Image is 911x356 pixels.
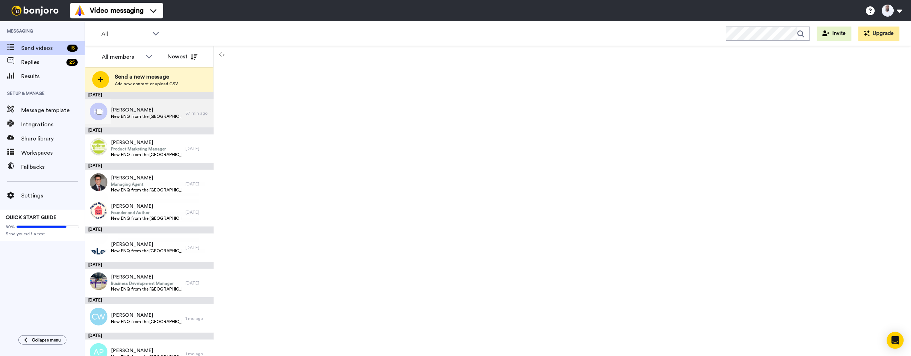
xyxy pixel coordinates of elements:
[111,347,182,354] span: [PERSON_NAME]
[8,6,61,16] img: bj-logo-header-white.svg
[111,114,182,119] span: New ENQ from the [GEOGRAPHIC_DATA] site
[21,134,85,143] span: Share library
[85,226,214,234] div: [DATE]
[90,6,143,16] span: Video messaging
[85,92,214,99] div: [DATE]
[90,138,107,156] img: da3402a2-8f7e-48a9-80c5-e322490f8c15.jpg
[186,245,210,251] div: [DATE]
[111,152,182,157] span: New ENQ from the [GEOGRAPHIC_DATA] site
[111,182,182,187] span: Managing Agent
[162,50,203,64] button: Newest
[6,224,15,230] span: 80%
[6,231,79,237] span: Send yourself a test
[90,237,107,255] img: c8d436a7-8fa5-4094-9429-46ebf9d71674.png
[817,27,852,41] button: Invite
[74,5,86,16] img: vm-color.svg
[186,110,210,116] div: 57 min ago
[102,53,142,61] div: All members
[186,209,210,215] div: [DATE]
[67,45,78,52] div: 16
[85,297,214,304] div: [DATE]
[186,280,210,286] div: [DATE]
[85,333,214,340] div: [DATE]
[111,286,182,292] span: New ENQ from the [GEOGRAPHIC_DATA] site
[32,337,61,343] span: Collapse menu
[101,30,149,38] span: All
[186,316,210,321] div: 1 mo ago
[90,272,107,290] img: b0ac5baf-57f7-491f-941c-c397c2c994d7.jpg
[111,274,182,281] span: [PERSON_NAME]
[115,81,178,87] span: Add new contact or upload CSV
[21,44,64,52] span: Send videos
[111,248,182,254] span: New ENQ from the [GEOGRAPHIC_DATA] site
[111,107,182,114] span: [PERSON_NAME]
[111,146,182,152] span: Product Marketing Manager
[21,191,85,200] span: Settings
[85,262,214,269] div: [DATE]
[111,319,182,325] span: New ENQ from the [GEOGRAPHIC_DATA] site
[6,215,57,220] span: QUICK START GUIDE
[186,146,210,151] div: [DATE]
[21,106,85,115] span: Message template
[111,203,182,210] span: [PERSON_NAME]
[90,202,107,219] img: 56308997-3a4a-422b-8c2f-e6e433e4757b.png
[887,332,904,349] div: Open Intercom Messenger
[21,58,64,67] span: Replies
[111,139,182,146] span: [PERSON_NAME]
[21,163,85,171] span: Fallbacks
[111,187,182,193] span: New ENQ from the [GEOGRAPHIC_DATA] site
[111,312,182,319] span: [PERSON_NAME]
[186,181,210,187] div: [DATE]
[859,27,900,41] button: Upgrade
[66,59,78,66] div: 25
[21,120,85,129] span: Integrations
[85,163,214,170] div: [DATE]
[111,210,182,216] span: Founder and Author
[115,73,178,81] span: Send a new message
[111,216,182,221] span: New ENQ from the [GEOGRAPHIC_DATA] site
[18,335,66,345] button: Collapse menu
[90,173,107,191] img: a8dea075-2787-4eb8-ace3-8adc73584e7f.jpg
[111,174,182,182] span: [PERSON_NAME]
[90,308,107,326] img: cw.png
[21,72,85,81] span: Results
[85,127,214,134] div: [DATE]
[21,149,85,157] span: Workspaces
[111,281,182,286] span: Business Development Manager
[111,241,182,248] span: [PERSON_NAME]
